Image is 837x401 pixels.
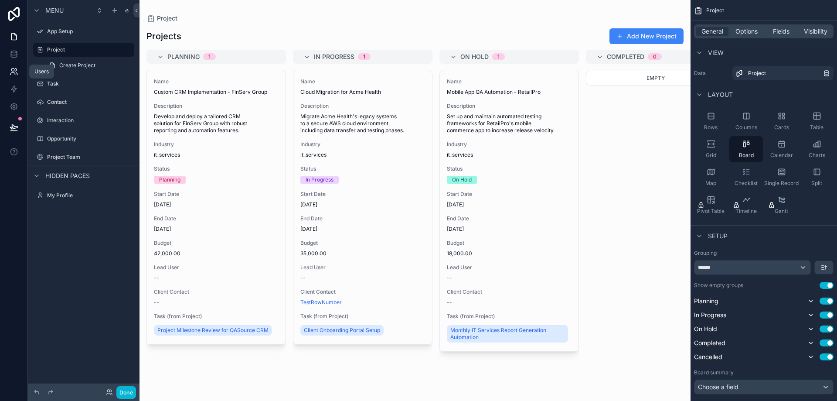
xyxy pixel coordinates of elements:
button: Single Record [765,164,798,190]
div: Choose a field [694,380,833,394]
button: Calendar [765,136,798,162]
span: Project [706,7,724,14]
label: Show empty groups [694,282,743,289]
label: Data [694,70,729,77]
span: General [701,27,723,36]
a: Opportunity [33,132,134,146]
span: Board [739,152,754,159]
button: Map [694,164,728,190]
button: Gantt [765,192,798,218]
span: Fields [773,27,789,36]
button: Choose a field [694,380,834,394]
button: Charts [800,136,834,162]
span: Rows [704,124,718,131]
span: Split [811,180,822,187]
a: My Profile [33,189,134,202]
span: Charts [809,152,825,159]
span: Visibility [804,27,827,36]
button: Rows [694,108,728,134]
span: Checklist [735,180,758,187]
button: Timeline [729,192,763,218]
label: Board summary [694,369,734,376]
label: App Setup [47,28,133,35]
button: Split [800,164,834,190]
button: Pivot Table [694,192,728,218]
button: Checklist [729,164,763,190]
span: Hidden pages [45,171,90,180]
span: Menu [45,6,64,15]
a: Create Project [44,58,134,72]
a: Project [732,66,834,80]
span: View [708,48,724,57]
a: Project [33,43,134,57]
label: My Profile [47,192,133,199]
a: App Setup [33,24,134,38]
span: Options [735,27,758,36]
span: Cards [774,124,789,131]
span: Planning [694,297,718,305]
span: Grid [706,152,716,159]
a: Contact [33,95,134,109]
span: Table [810,124,823,131]
label: Task [47,80,133,87]
button: Table [800,108,834,134]
label: Contact [47,99,133,106]
span: Layout [708,90,733,99]
label: Opportunity [47,135,133,142]
span: Cancelled [694,353,722,361]
span: Project [748,70,766,77]
label: Interaction [47,117,133,124]
span: Single Record [764,180,799,187]
button: Cards [765,108,798,134]
span: Create Project [59,62,95,69]
span: Setup [708,232,728,240]
label: Project [47,46,129,53]
a: Interaction [33,113,134,127]
span: Calendar [770,152,793,159]
span: Gantt [775,208,788,215]
a: Project Team [33,150,134,164]
button: Columns [729,108,763,134]
div: Users [34,68,49,75]
span: On Hold [694,325,717,333]
span: In Progress [694,311,726,319]
button: Done [116,386,136,399]
label: Grouping [694,250,717,257]
span: Timeline [735,208,757,215]
a: Task [33,77,134,91]
span: Completed [694,339,725,347]
button: Board [729,136,763,162]
button: Grid [694,136,728,162]
span: Columns [735,124,757,131]
span: Map [705,180,716,187]
span: Pivot Table [697,208,725,215]
label: Project Team [47,154,133,161]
